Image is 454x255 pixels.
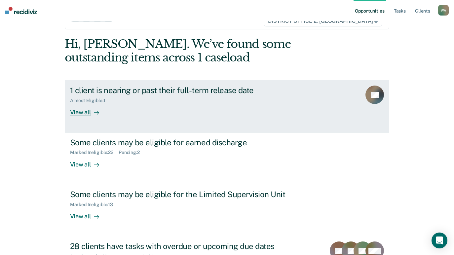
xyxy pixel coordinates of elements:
div: Open Intercom Messenger [432,233,447,248]
div: Pending : 2 [119,150,145,155]
div: Hi, [PERSON_NAME]. We’ve found some outstanding items across 1 caseload [65,37,324,64]
a: 1 client is nearing or past their full-term release dateAlmost Eligible:1View all [65,80,390,132]
div: Marked Ineligible : 13 [70,202,118,207]
div: View all [70,103,107,116]
div: View all [70,207,107,220]
div: View all [70,155,107,168]
img: Recidiviz [5,7,37,14]
button: WA [438,5,449,16]
div: Marked Ineligible : 22 [70,150,119,155]
div: 1 client is nearing or past their full-term release date [70,86,302,95]
div: Some clients may be eligible for the Limited Supervision Unit [70,190,302,199]
div: Some clients may be eligible for earned discharge [70,138,302,147]
a: Some clients may be eligible for earned dischargeMarked Ineligible:22Pending:2View all [65,132,390,184]
div: 28 clients have tasks with overdue or upcoming due dates [70,241,302,251]
div: W A [438,5,449,16]
div: Almost Eligible : 1 [70,98,111,103]
a: Some clients may be eligible for the Limited Supervision UnitMarked Ineligible:13View all [65,184,390,236]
